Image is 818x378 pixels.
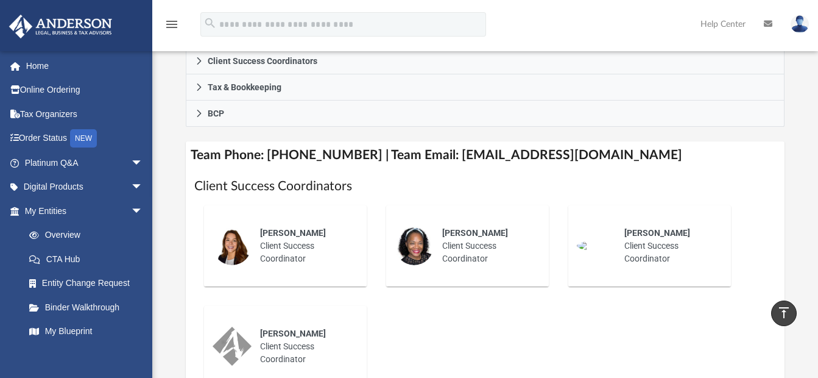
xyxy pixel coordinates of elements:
[131,151,155,176] span: arrow_drop_down
[260,329,326,338] span: [PERSON_NAME]
[164,17,179,32] i: menu
[624,228,690,238] span: [PERSON_NAME]
[9,126,161,151] a: Order StatusNEW
[213,226,252,265] img: thumbnail
[9,78,161,102] a: Online Ordering
[9,175,161,199] a: Digital Productsarrow_drop_down
[17,295,161,319] a: Binder Walkthrough
[131,199,155,224] span: arrow_drop_down
[9,151,161,175] a: Platinum Q&Aarrow_drop_down
[186,101,785,127] a: BCP
[17,247,161,271] a: CTA Hub
[577,241,616,251] img: thumbnail
[260,228,326,238] span: [PERSON_NAME]
[213,327,252,366] img: thumbnail
[5,15,116,38] img: Anderson Advisors Platinum Portal
[17,223,161,248] a: Overview
[164,23,179,32] a: menu
[616,218,722,274] div: Client Success Coordinator
[9,102,161,126] a: Tax Organizers
[208,57,317,65] span: Client Success Coordinators
[17,271,161,296] a: Entity Change Request
[208,83,281,91] span: Tax & Bookkeeping
[9,199,161,223] a: My Entitiesarrow_drop_down
[70,129,97,148] div: NEW
[777,305,791,320] i: vertical_align_top
[252,319,358,374] div: Client Success Coordinator
[203,16,217,30] i: search
[186,141,785,169] h4: Team Phone: [PHONE_NUMBER] | Team Email: [EMAIL_ADDRESS][DOMAIN_NAME]
[194,177,777,195] h1: Client Success Coordinators
[395,226,434,265] img: thumbnail
[208,109,224,118] span: BCP
[252,218,358,274] div: Client Success Coordinator
[434,218,540,274] div: Client Success Coordinator
[17,319,155,344] a: My Blueprint
[442,228,508,238] span: [PERSON_NAME]
[9,54,161,78] a: Home
[131,175,155,200] span: arrow_drop_down
[186,74,785,101] a: Tax & Bookkeeping
[186,48,785,74] a: Client Success Coordinators
[791,15,809,33] img: User Pic
[771,301,797,326] a: vertical_align_top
